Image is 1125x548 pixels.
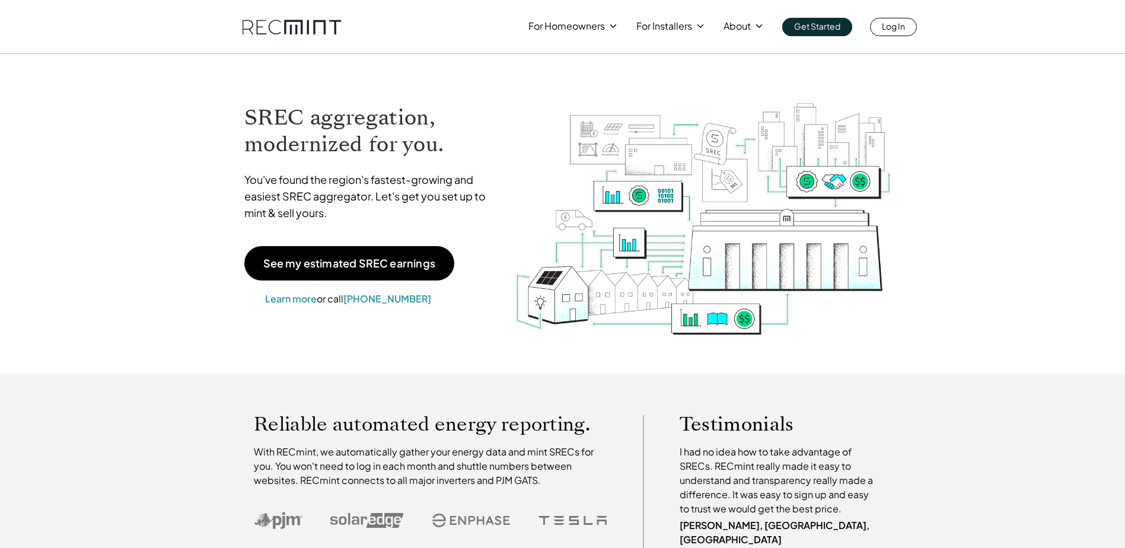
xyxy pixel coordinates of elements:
[317,292,343,305] span: or call
[794,18,840,34] p: Get Started
[680,518,879,547] p: [PERSON_NAME], [GEOGRAPHIC_DATA], [GEOGRAPHIC_DATA]
[680,415,856,433] p: Testimonials
[724,18,751,34] p: About
[870,18,917,36] a: Log In
[680,445,879,516] p: I had no idea how to take advantage of SRECs. RECmint really made it easy to understand and trans...
[244,104,497,158] h1: SREC aggregation, modernized for you.
[254,415,607,433] p: Reliable automated energy reporting.
[782,18,852,36] a: Get Started
[244,246,454,281] a: See my estimated SREC earnings
[528,18,605,34] p: For Homeowners
[882,18,905,34] p: Log In
[263,258,435,269] p: See my estimated SREC earnings
[265,292,317,305] a: Learn more
[254,445,607,488] p: With RECmint, we automatically gather your energy data and mint SRECs for you. You won't need to ...
[244,171,497,221] p: You've found the region's fastest-growing and easiest SREC aggregator. Let's get you set up to mi...
[343,292,431,305] a: [PHONE_NUMBER]
[514,72,893,338] img: RECmint value cycle
[636,18,692,34] p: For Installers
